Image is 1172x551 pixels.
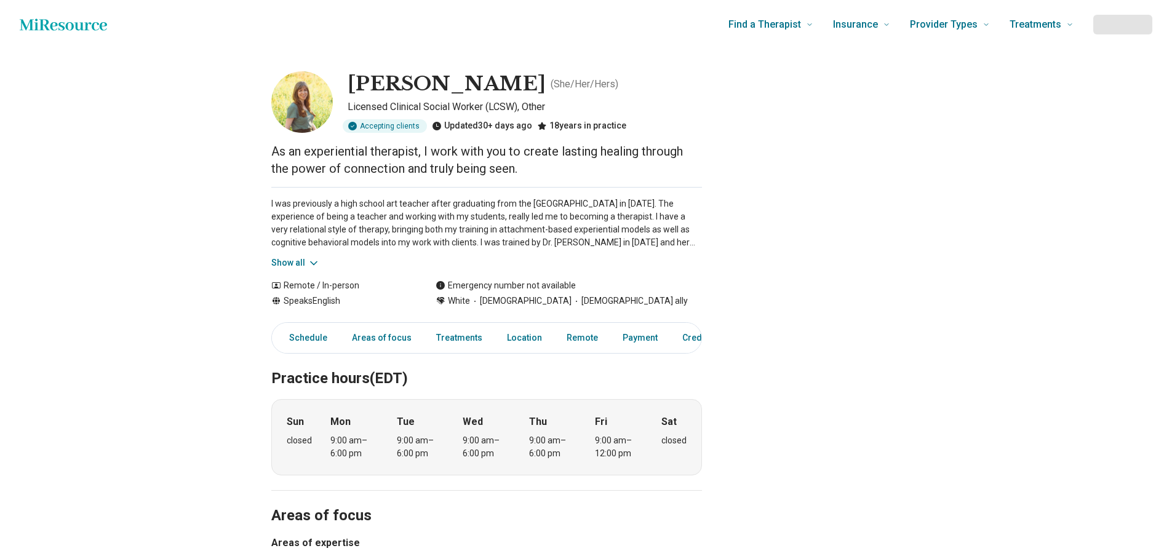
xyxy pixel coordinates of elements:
[615,325,665,351] a: Payment
[910,16,978,33] span: Provider Types
[330,434,378,460] div: 9:00 am – 6:00 pm
[271,339,702,389] h2: Practice hours (EDT)
[595,434,642,460] div: 9:00 am – 12:00 pm
[429,325,490,351] a: Treatments
[1010,16,1061,33] span: Treatments
[271,476,702,526] h2: Areas of focus
[271,71,333,133] img: Allison Grubbs, Licensed Clinical Social Worker (LCSW)
[271,256,320,269] button: Show all
[463,434,510,460] div: 9:00 am – 6:00 pm
[728,16,801,33] span: Find a Therapist
[271,295,411,307] div: Speaks English
[470,295,572,307] span: [DEMOGRAPHIC_DATA]
[559,325,605,351] a: Remote
[20,12,107,37] a: Home page
[529,434,576,460] div: 9:00 am – 6:00 pm
[436,279,576,292] div: Emergency number not available
[833,16,878,33] span: Insurance
[343,119,427,133] div: Accepting clients
[348,71,546,97] h1: [PERSON_NAME]
[500,325,549,351] a: Location
[271,143,702,177] p: As an experiential therapist, I work with you to create lasting healing through the power of conn...
[330,414,351,429] strong: Mon
[271,279,411,292] div: Remote / In-person
[463,414,483,429] strong: Wed
[345,325,419,351] a: Areas of focus
[348,100,702,114] p: Licensed Clinical Social Worker (LCSW), Other
[595,414,607,429] strong: Fri
[537,119,626,133] div: 18 years in practice
[675,325,736,351] a: Credentials
[271,399,702,475] div: When does the program meet?
[287,414,304,429] strong: Sun
[661,434,687,447] div: closed
[397,434,444,460] div: 9:00 am – 6:00 pm
[529,414,547,429] strong: Thu
[572,295,688,307] span: [DEMOGRAPHIC_DATA] ally
[432,119,532,133] div: Updated 30+ days ago
[661,414,677,429] strong: Sat
[271,536,702,550] h3: Areas of expertise
[448,295,470,307] span: White
[397,414,415,429] strong: Tue
[274,325,335,351] a: Schedule
[287,434,312,447] div: closed
[271,197,702,249] p: I was previously a high school art teacher after graduating from the [GEOGRAPHIC_DATA] in [DATE]....
[551,77,618,92] p: ( She/Her/Hers )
